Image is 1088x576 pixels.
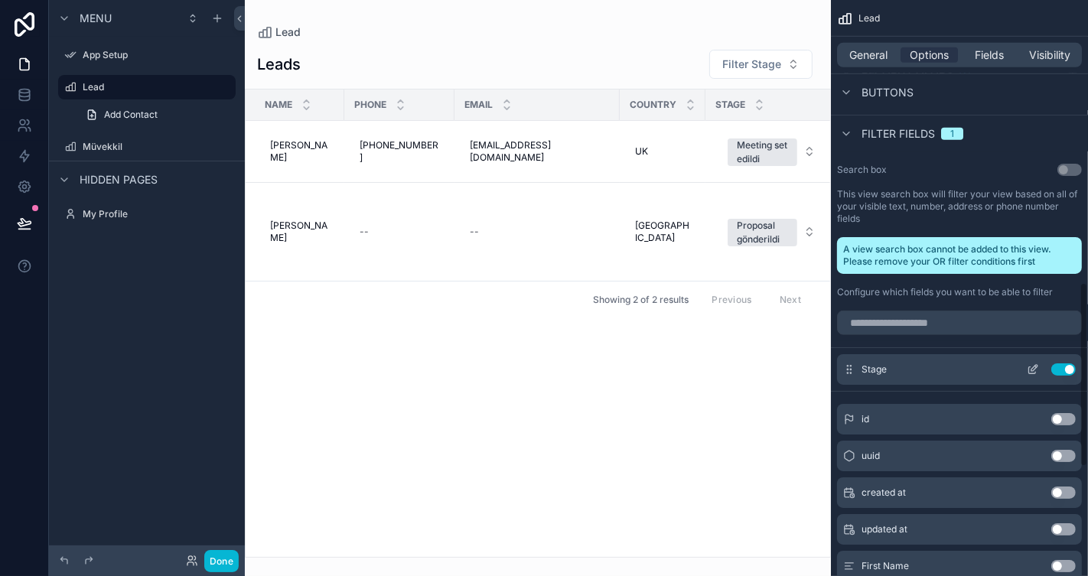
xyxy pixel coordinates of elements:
[265,99,292,111] span: Name
[862,487,906,499] span: created at
[737,219,788,246] div: Proposal gönderildi
[83,141,233,153] label: Müvekkil
[862,523,907,535] span: updated at
[353,133,445,170] a: [PHONE_NUMBER]
[58,202,236,226] a: My Profile
[270,139,329,164] span: [PERSON_NAME]
[635,220,690,244] span: [GEOGRAPHIC_DATA]
[858,12,880,24] span: Lead
[275,24,301,40] span: Lead
[80,11,112,26] span: Menu
[715,130,829,173] a: Select Button
[950,128,954,140] div: 1
[353,220,445,244] a: --
[862,126,935,142] span: Filter fields
[464,99,493,111] span: Email
[715,131,828,172] button: Select Button
[257,24,301,40] a: Lead
[722,57,781,72] span: Filter Stage
[850,47,888,63] span: General
[737,138,788,166] div: Meeting set edildi
[715,211,828,252] button: Select Button
[715,210,829,253] a: Select Button
[58,43,236,67] a: App Setup
[630,99,676,111] span: Country
[80,172,158,187] span: Hidden pages
[629,139,696,164] a: UK
[77,103,236,127] a: Add Contact
[464,133,611,170] a: [EMAIL_ADDRESS][DOMAIN_NAME]
[715,99,745,111] span: Stage
[837,286,1053,298] label: Configure which fields you want to be able to filter
[1030,47,1071,63] span: Visibility
[862,450,880,462] span: uuid
[264,133,335,170] a: [PERSON_NAME]
[470,139,604,164] span: [EMAIL_ADDRESS][DOMAIN_NAME]
[629,213,696,250] a: [GEOGRAPHIC_DATA]
[270,220,329,244] span: [PERSON_NAME]
[58,135,236,159] a: Müvekkil
[862,413,869,425] span: id
[976,47,1005,63] span: Fields
[464,220,611,244] a: --
[354,99,386,111] span: Phone
[360,139,439,164] span: [PHONE_NUMBER]
[862,85,914,100] span: Buttons
[910,47,949,63] span: Options
[83,81,226,93] label: Lead
[360,226,369,238] div: --
[257,54,301,75] h1: Leads
[593,294,689,306] span: Showing 2 of 2 results
[837,188,1082,225] label: This view search box will filter your view based on all of your visible text, number, address or ...
[837,237,1082,274] div: A view search box cannot be added to this view. Please remove your OR filter conditions first
[204,550,239,572] button: Done
[264,213,335,250] a: [PERSON_NAME]
[709,50,813,79] button: Select Button
[83,208,233,220] label: My Profile
[470,226,479,238] div: --
[837,164,887,176] label: Search box
[83,49,233,61] label: App Setup
[58,75,236,99] a: Lead
[104,109,158,121] span: Add Contact
[635,145,648,158] span: UK
[862,363,887,376] span: Stage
